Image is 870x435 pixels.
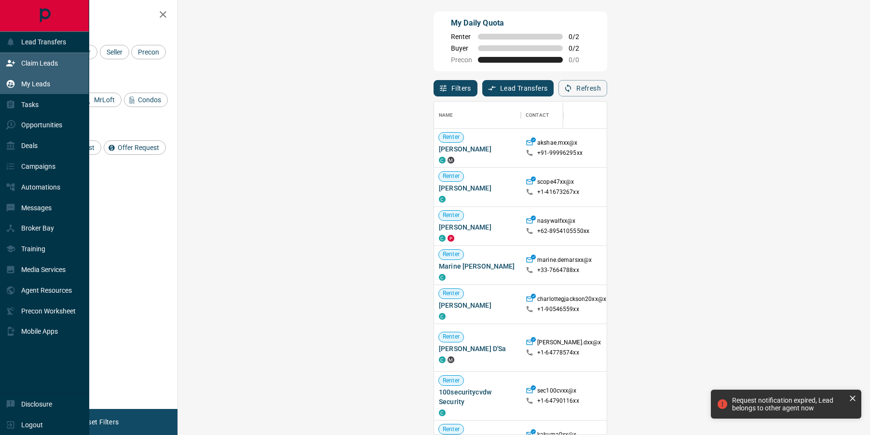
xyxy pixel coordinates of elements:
[439,289,463,298] span: Renter
[537,305,579,313] p: +1- 90546559xx
[537,256,592,266] p: marine.demarsxx@x
[439,356,446,363] div: condos.ca
[439,250,463,258] span: Renter
[439,144,516,154] span: [PERSON_NAME]
[439,409,446,416] div: condos.ca
[434,102,521,129] div: Name
[439,172,463,180] span: Renter
[439,133,463,141] span: Renter
[569,33,590,41] span: 0 / 2
[439,211,463,219] span: Renter
[439,313,446,320] div: condos.ca
[73,414,125,430] button: Reset Filters
[537,266,579,274] p: +33- 7664788xx
[439,183,516,193] span: [PERSON_NAME]
[569,44,590,52] span: 0 / 2
[80,93,122,107] div: MrLoft
[537,397,579,405] p: +1- 64790116xx
[448,157,454,163] div: mrloft.ca
[131,45,166,59] div: Precon
[439,300,516,310] span: [PERSON_NAME]
[439,387,516,407] span: 100securitycvdw Security
[732,396,845,412] div: Request notification expired, Lead belongs to other agent now
[537,295,606,305] p: charlottegjackson20xx@x
[537,139,578,149] p: akshae.mxx@x
[537,227,589,235] p: +62- 8954105550xx
[569,56,590,64] span: 0 / 0
[537,149,583,157] p: +91- 99996295xx
[439,333,463,341] span: Renter
[31,10,168,21] h2: Filters
[439,222,516,232] span: [PERSON_NAME]
[439,196,446,203] div: condos.ca
[537,188,579,196] p: +1- 41673267xx
[135,96,164,104] span: Condos
[104,140,166,155] div: Offer Request
[451,44,472,52] span: Buyer
[439,102,453,129] div: Name
[100,45,129,59] div: Seller
[439,261,516,271] span: Marine [PERSON_NAME]
[482,80,554,96] button: Lead Transfers
[91,96,118,104] span: MrLoft
[451,33,472,41] span: Renter
[434,80,477,96] button: Filters
[114,144,163,151] span: Offer Request
[103,48,126,56] span: Seller
[526,102,549,129] div: Contact
[439,344,516,353] span: [PERSON_NAME] D'Sa
[537,178,574,188] p: scope47xx@x
[521,102,598,129] div: Contact
[537,217,576,227] p: nasywalfxx@x
[558,80,607,96] button: Refresh
[537,349,579,357] p: +1- 64778574xx
[135,48,163,56] span: Precon
[451,56,472,64] span: Precon
[451,17,590,29] p: My Daily Quota
[439,157,446,163] div: condos.ca
[537,339,601,349] p: [PERSON_NAME].dxx@x
[537,387,577,397] p: sec100cvxx@x
[124,93,168,107] div: Condos
[439,377,463,385] span: Renter
[448,235,454,242] div: property.ca
[439,274,446,281] div: condos.ca
[439,235,446,242] div: condos.ca
[439,425,463,434] span: Renter
[448,356,454,363] div: mrloft.ca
